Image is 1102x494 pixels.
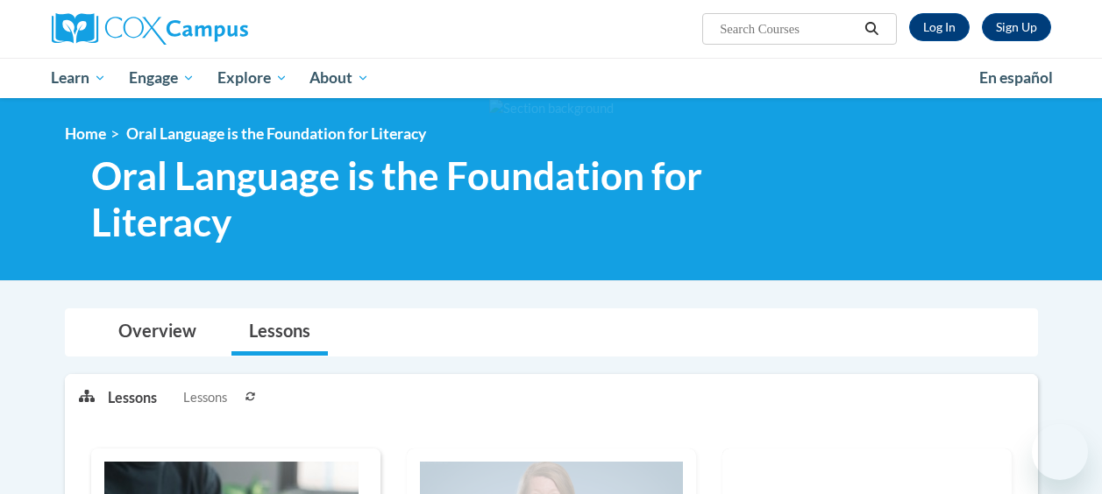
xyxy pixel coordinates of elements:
[489,99,614,118] img: Section background
[52,13,248,45] img: Cox Campus
[217,67,288,88] span: Explore
[39,58,1064,98] div: Main menu
[91,152,814,245] span: Oral Language is the Foundation for Literacy
[65,124,106,143] a: Home
[117,58,206,98] a: Engage
[40,58,118,98] a: Learn
[183,388,227,407] span: Lessons
[968,60,1064,96] a: En español
[206,58,299,98] a: Explore
[231,309,328,356] a: Lessons
[718,18,858,39] input: Search Courses
[129,67,195,88] span: Engage
[309,67,369,88] span: About
[298,58,380,98] a: About
[101,309,214,356] a: Overview
[52,13,367,45] a: Cox Campus
[858,18,885,39] button: Search
[126,124,426,143] span: Oral Language is the Foundation for Literacy
[979,68,1053,87] span: En español
[108,388,157,407] p: Lessons
[909,13,970,41] a: Log In
[1032,424,1088,480] iframe: Button to launch messaging window
[982,13,1051,41] a: Register
[51,67,106,88] span: Learn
